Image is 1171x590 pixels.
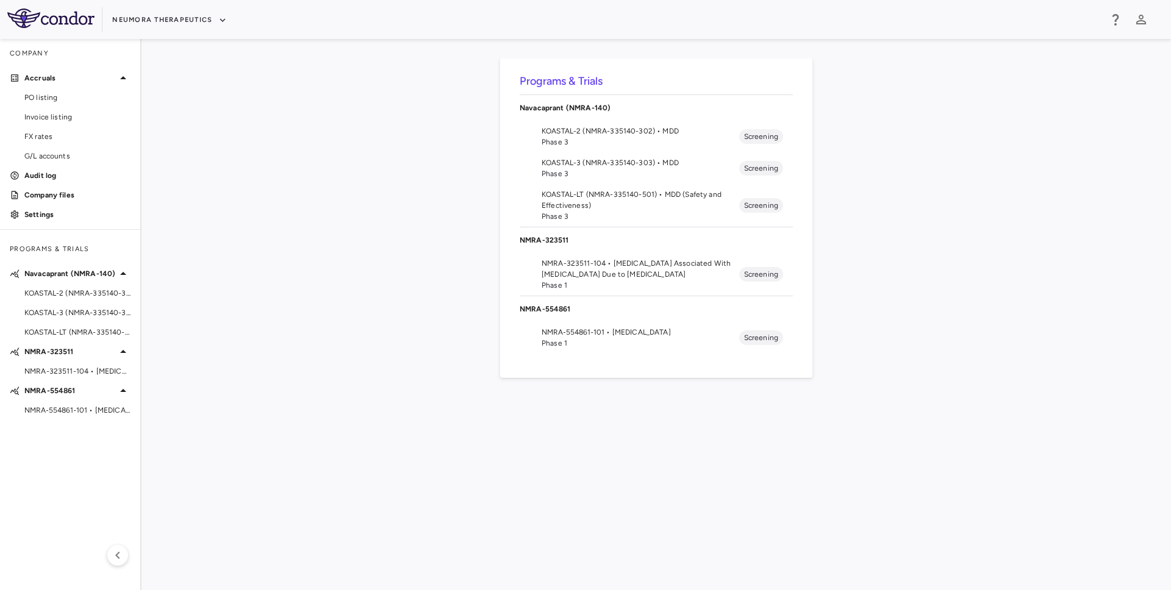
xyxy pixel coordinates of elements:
p: Company files [24,190,131,201]
span: Screening [739,269,783,280]
img: logo-full-BYUhSk78.svg [7,9,95,28]
li: KOASTAL-LT (NMRA-335140-501) • MDD (Safety and Effectiveness)Phase 3Screening [520,184,793,227]
p: Audit log [24,170,131,181]
span: FX rates [24,131,131,142]
span: NMRA‐554861‐101 • [MEDICAL_DATA] [24,405,131,416]
p: NMRA-323511 [24,346,116,357]
li: KOASTAL-3 (NMRA-335140-303) • MDDPhase 3Screening [520,152,793,184]
button: Neumora Therapeutics [112,10,227,30]
span: Phase 1 [542,280,739,291]
span: Screening [739,131,783,142]
span: KOASTAL-2 (NMRA-335140-302) • MDD [542,126,739,137]
p: Navacaprant (NMRA-140) [24,268,116,279]
span: PO listing [24,92,131,103]
li: KOASTAL-2 (NMRA-335140-302) • MDDPhase 3Screening [520,121,793,152]
span: Invoice listing [24,112,131,123]
span: KOASTAL-LT (NMRA-335140-501) • MDD (Safety and Effectiveness) [24,327,131,338]
span: G/L accounts [24,151,131,162]
h6: Programs & Trials [520,73,793,90]
p: NMRA-554861 [24,385,116,396]
p: Accruals [24,73,116,84]
p: Navacaprant (NMRA-140) [520,102,793,113]
li: NMRA-323511-104 • [MEDICAL_DATA] Associated With [MEDICAL_DATA] Due to [MEDICAL_DATA]Phase 1Scree... [520,253,793,296]
span: NMRA-323511-104 • [MEDICAL_DATA] Associated With [MEDICAL_DATA] Due to [MEDICAL_DATA] [542,258,739,280]
span: NMRA-323511-104 • [MEDICAL_DATA] Associated With [MEDICAL_DATA] Due to [MEDICAL_DATA] [24,366,131,377]
span: Phase 3 [542,137,739,147]
span: KOASTAL-3 (NMRA-335140-303) • MDD [542,157,739,168]
span: KOASTAL-LT (NMRA-335140-501) • MDD (Safety and Effectiveness) [542,189,739,211]
span: Screening [739,332,783,343]
div: NMRA-554861 [520,296,793,322]
li: NMRA‐554861‐101 • [MEDICAL_DATA]Phase 1Screening [520,322,793,354]
p: NMRA-554861 [520,304,793,315]
span: KOASTAL-2 (NMRA-335140-302) • MDD [24,288,131,299]
span: NMRA‐554861‐101 • [MEDICAL_DATA] [542,327,739,338]
span: Phase 1 [542,338,739,349]
span: Phase 3 [542,211,739,222]
div: Navacaprant (NMRA-140) [520,95,793,121]
p: Settings [24,209,131,220]
span: Screening [739,200,783,211]
div: NMRA-323511 [520,227,793,253]
span: Phase 3 [542,168,739,179]
span: Screening [739,163,783,174]
p: NMRA-323511 [520,235,793,246]
span: KOASTAL-3 (NMRA-335140-303) • MDD [24,307,131,318]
